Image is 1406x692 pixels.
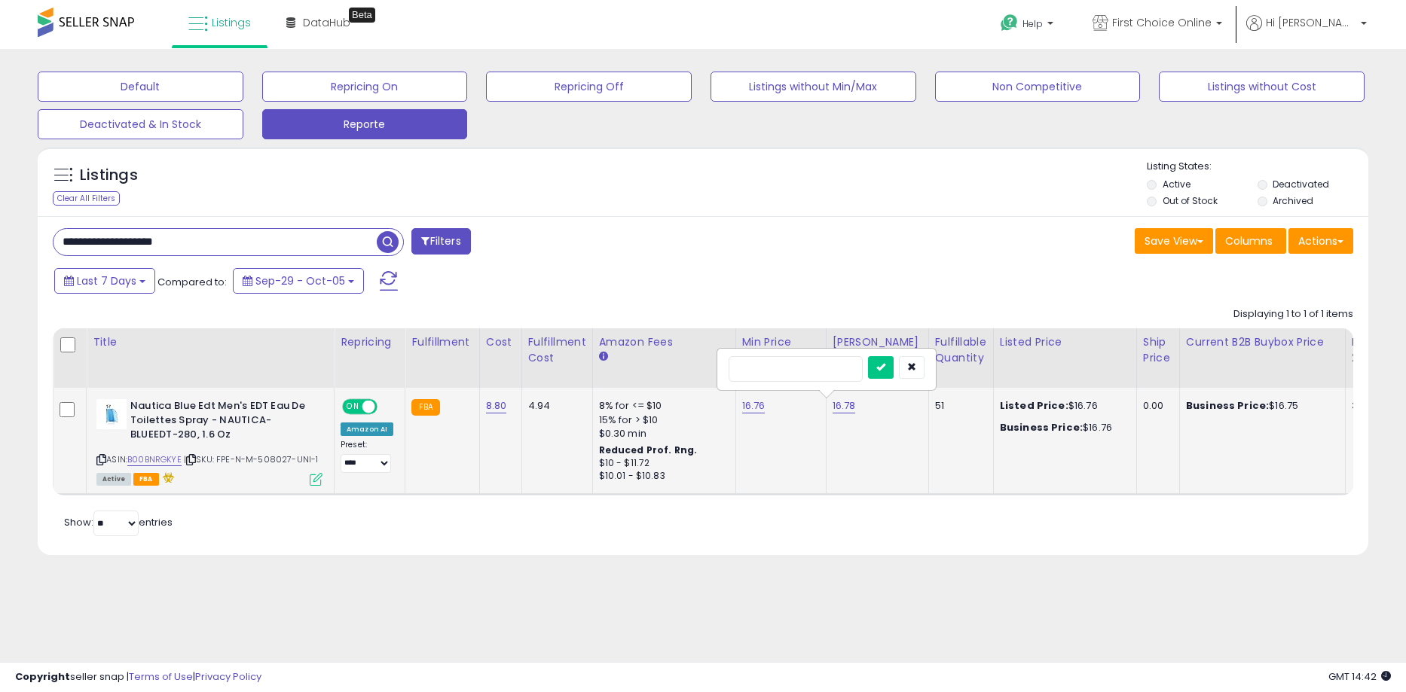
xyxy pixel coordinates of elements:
img: 31ixZPHVugL._SL40_.jpg [96,399,127,429]
div: 8% for <= $10 [599,399,724,413]
span: Sep-29 - Oct-05 [255,273,345,288]
b: Business Price: [1186,398,1269,413]
label: Deactivated [1273,178,1329,191]
div: $16.76 [1000,399,1125,413]
i: hazardous material [159,472,175,483]
a: B00BNRGKYE [127,453,182,466]
div: Cost [486,334,515,350]
small: FBA [411,399,439,416]
b: Reduced Prof. Rng. [599,444,698,456]
a: Privacy Policy [195,669,261,684]
b: Listed Price: [1000,398,1068,413]
span: DataHub [303,15,350,30]
h5: Listings [80,165,138,186]
span: ON [344,401,362,413]
b: Nautica Blue Edt Men's EDT Eau De Toilettes Spray - NAUTICA-BLUEEDT-280, 1.6 Oz [130,399,313,445]
div: 51 [935,399,982,413]
span: Compared to: [157,275,227,289]
button: Repricing Off [486,72,692,102]
span: Hi [PERSON_NAME] [1266,15,1356,30]
div: 3% [1352,399,1401,413]
i: Get Help [1000,14,1019,32]
span: 2025-10-13 14:42 GMT [1328,669,1391,684]
div: Min Price [742,334,820,350]
div: 15% for > $10 [599,413,724,427]
div: Displaying 1 to 1 of 1 items [1233,307,1353,322]
button: Filters [411,228,470,255]
span: Show: entries [64,515,173,529]
span: First Choice Online [1112,15,1212,30]
div: Preset: [341,440,393,474]
div: Clear All Filters [53,191,120,206]
div: Title [93,334,328,350]
a: Terms of Use [129,669,193,684]
button: Default [38,72,243,102]
label: Active [1163,178,1191,191]
span: OFF [375,401,399,413]
button: Actions [1288,228,1353,254]
div: Fulfillable Quantity [935,334,987,366]
button: Sep-29 - Oct-05 [233,268,364,294]
div: [PERSON_NAME] [833,334,922,350]
button: Reporte [262,109,468,139]
div: Fulfillment Cost [528,334,586,366]
div: Current B2B Buybox Price [1186,334,1339,350]
div: 0.00 [1143,399,1168,413]
b: Business Price: [1000,420,1083,434]
div: Fulfillment [411,334,472,350]
a: 16.76 [742,398,766,413]
a: 8.80 [486,398,507,413]
span: | SKU: FPE-N-M-508027-UNI-1 [184,453,319,465]
span: Columns [1225,233,1273,248]
span: Listings [212,15,251,30]
button: Last 7 Days [54,268,155,294]
span: Last 7 Days [77,273,136,288]
button: Save View [1135,228,1213,254]
a: 16.78 [833,398,856,413]
button: Non Competitive [935,72,1141,102]
a: Help [989,2,1068,49]
span: FBA [133,473,159,486]
div: $16.76 [1000,421,1125,434]
p: Listing States: [1147,160,1368,174]
div: Amazon Fees [599,334,729,350]
label: Archived [1273,194,1313,207]
div: Repricing [341,334,399,350]
div: $16.75 [1186,399,1334,413]
div: Tooltip anchor [349,8,375,23]
button: Columns [1215,228,1286,254]
button: Listings without Min/Max [711,72,916,102]
div: seller snap | | [15,670,261,684]
div: Listed Price [1000,334,1130,350]
span: Help [1022,17,1043,30]
small: Amazon Fees. [599,350,608,364]
div: 4.94 [528,399,581,413]
a: Hi [PERSON_NAME] [1246,15,1367,49]
div: Ship Price [1143,334,1173,366]
div: Amazon AI [341,422,393,436]
label: Out of Stock [1163,194,1218,207]
button: Deactivated & In Stock [38,109,243,139]
strong: Copyright [15,669,70,684]
button: Listings without Cost [1159,72,1365,102]
div: $10 - $11.72 [599,457,724,470]
button: Repricing On [262,72,468,102]
div: $0.30 min [599,427,724,441]
div: $10.01 - $10.83 [599,470,724,483]
span: All listings currently available for purchase on Amazon [96,473,131,486]
div: ASIN: [96,399,322,483]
